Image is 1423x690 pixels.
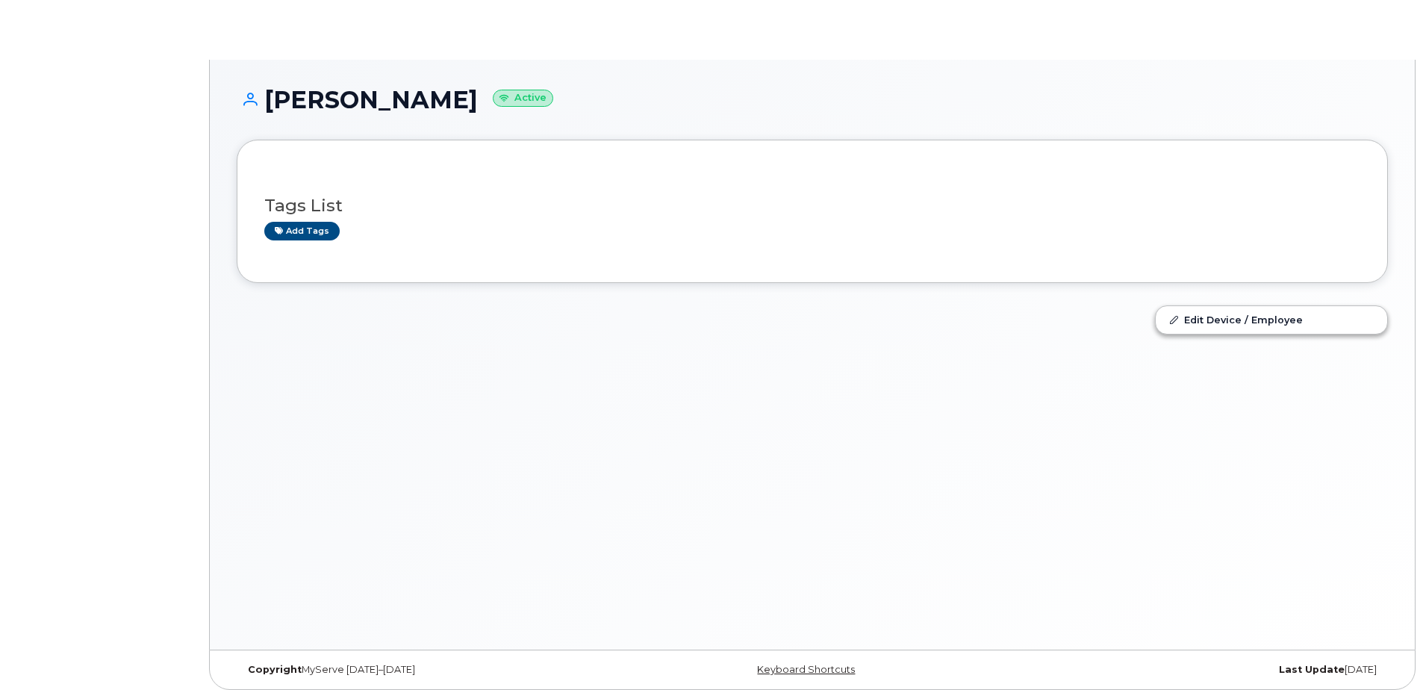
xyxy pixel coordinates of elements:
a: Edit Device / Employee [1156,306,1387,333]
a: Keyboard Shortcuts [757,664,855,675]
div: [DATE] [1004,664,1388,676]
small: Active [493,90,553,107]
div: MyServe [DATE]–[DATE] [237,664,620,676]
strong: Copyright [248,664,302,675]
h1: [PERSON_NAME] [237,87,1388,113]
strong: Last Update [1279,664,1345,675]
h3: Tags List [264,196,1360,215]
a: Add tags [264,222,340,240]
